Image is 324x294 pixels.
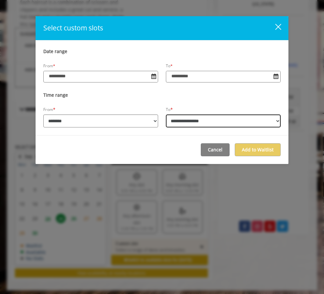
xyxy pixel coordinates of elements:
label: To [166,107,170,112]
button: Open Calendar [149,71,158,82]
button: Add to Waitlist [235,143,281,156]
label: From [43,107,53,112]
input: Date input field [44,71,158,82]
label: To [166,63,173,69]
label: From [43,63,55,69]
button: Open Calendar [272,71,280,82]
p: Date range [43,48,281,55]
input: Date input field [166,71,280,82]
button: Cancel [201,143,230,156]
p: Time range [43,92,281,98]
span: Select custom slots [43,23,103,32]
button: close dialog [268,23,281,33]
